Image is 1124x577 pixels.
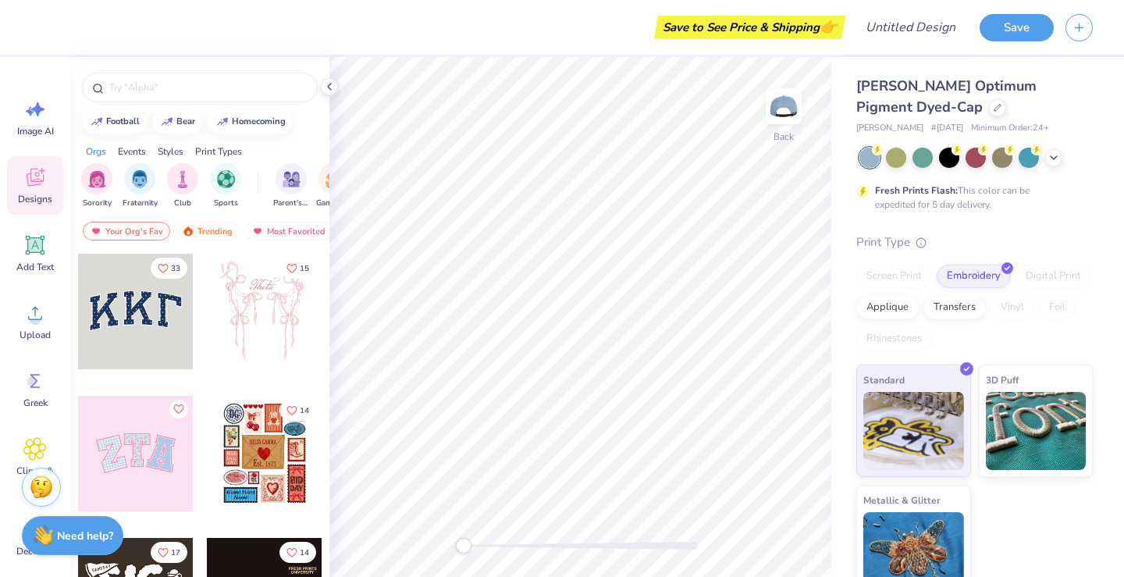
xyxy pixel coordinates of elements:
span: Metallic & Glitter [863,492,941,508]
div: Screen Print [856,265,932,288]
div: Applique [856,296,919,319]
div: filter for Club [167,163,198,209]
img: Sports Image [217,170,235,188]
button: Like [279,542,316,563]
span: Sorority [83,198,112,209]
img: Club Image [174,170,191,188]
button: filter button [316,163,352,209]
button: Like [279,258,316,279]
div: Print Type [856,233,1093,251]
div: This color can be expedited for 5 day delivery. [875,183,1067,212]
button: filter button [167,163,198,209]
input: Try "Alpha" [108,80,308,95]
div: Most Favorited [244,222,333,240]
div: football [106,117,140,126]
img: Standard [863,392,964,470]
button: Like [151,542,187,563]
div: Events [118,144,146,158]
img: trend_line.gif [91,117,103,126]
div: Vinyl [991,296,1034,319]
span: 15 [300,265,309,272]
span: Sports [214,198,238,209]
button: Like [151,258,187,279]
div: Accessibility label [456,538,471,554]
img: 3D Puff [986,392,1087,470]
div: Digital Print [1016,265,1091,288]
img: trend_line.gif [216,117,229,126]
div: Print Types [195,144,242,158]
div: bear [176,117,195,126]
span: Greek [23,397,48,409]
div: Transfers [923,296,986,319]
button: filter button [81,163,112,209]
div: filter for Sorority [81,163,112,209]
img: trend_line.gif [161,117,173,126]
span: Club [174,198,191,209]
span: Designs [18,193,52,205]
strong: Need help? [57,529,113,543]
div: Foil [1039,296,1076,319]
img: Back [768,91,799,122]
span: [PERSON_NAME] [856,122,923,135]
button: filter button [273,163,309,209]
span: Decorate [16,545,54,557]
img: Sorority Image [88,170,106,188]
div: Save to See Price & Shipping [658,16,841,39]
div: Your Org's Fav [83,222,170,240]
div: Styles [158,144,183,158]
button: Like [169,400,188,419]
div: filter for Parent's Weekend [273,163,309,209]
div: filter for Sports [210,163,241,209]
span: 14 [300,407,309,415]
div: Back [774,130,794,144]
span: [PERSON_NAME] Optimum Pigment Dyed-Cap [856,77,1037,116]
div: Rhinestones [856,327,932,351]
img: most_fav.gif [251,226,264,237]
span: Parent's Weekend [273,198,309,209]
img: Parent's Weekend Image [283,170,301,188]
img: Fraternity Image [131,170,148,188]
img: most_fav.gif [90,226,102,237]
span: Add Text [16,261,54,273]
button: filter button [210,163,241,209]
button: Save [980,14,1054,41]
button: homecoming [208,110,293,134]
span: Game Day [316,198,352,209]
span: 17 [171,549,180,557]
span: Upload [20,329,51,341]
button: bear [152,110,202,134]
span: Fraternity [123,198,158,209]
span: Minimum Order: 24 + [971,122,1049,135]
img: Game Day Image [325,170,343,188]
span: 3D Puff [986,372,1019,388]
span: 👉 [820,17,837,36]
button: football [82,110,147,134]
strong: Fresh Prints Flash: [875,184,958,197]
div: Trending [175,222,240,240]
span: Image AI [17,125,54,137]
span: 14 [300,549,309,557]
span: Standard [863,372,905,388]
span: Clipart & logos [9,465,61,490]
input: Untitled Design [853,12,968,43]
div: filter for Fraternity [123,163,158,209]
span: 33 [171,265,180,272]
img: trending.gif [182,226,194,237]
button: Like [279,400,316,421]
div: filter for Game Day [316,163,352,209]
div: Embroidery [937,265,1011,288]
div: homecoming [232,117,286,126]
span: # [DATE] [931,122,963,135]
div: Orgs [86,144,106,158]
button: filter button [123,163,158,209]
